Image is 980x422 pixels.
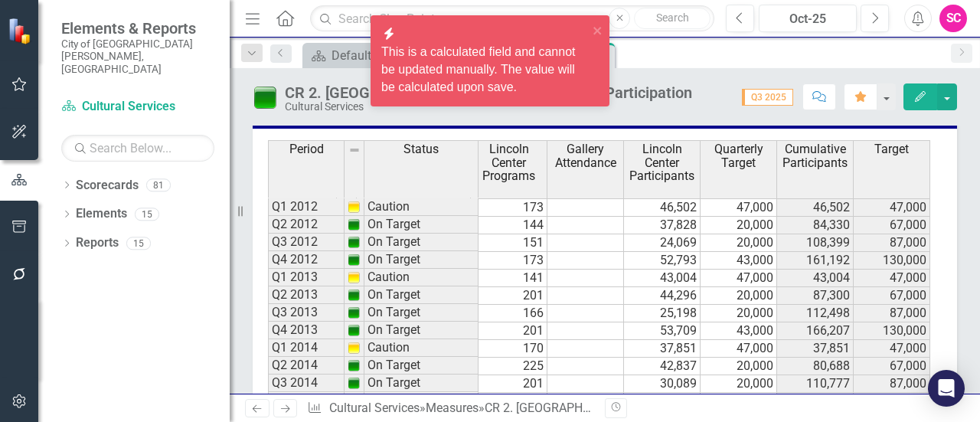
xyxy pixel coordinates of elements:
[126,237,151,250] div: 15
[874,142,909,156] span: Target
[777,340,854,358] td: 37,851
[268,198,345,216] td: Q1 2012
[268,322,345,339] td: Q4 2013
[61,98,214,116] a: Cultural Services
[624,393,701,411] td: 51,119
[777,358,854,375] td: 80,688
[364,339,479,357] td: Caution
[742,89,793,106] span: Q3 2025
[474,142,544,183] span: Lincoln Center Programs
[701,234,777,252] td: 20,000
[777,217,854,234] td: 84,330
[348,324,360,336] img: APn+hR+MH4cqAAAAAElFTkSuQmCC
[285,84,692,101] div: CR 2. [GEOGRAPHIC_DATA] - Total Cumulative Participation
[61,38,214,75] small: City of [GEOGRAPHIC_DATA][PERSON_NAME], [GEOGRAPHIC_DATA]
[780,142,850,169] span: Cumulative Participants
[701,270,777,287] td: 47,000
[471,322,547,340] td: 201
[348,254,360,266] img: APn+hR+MH4cqAAAAAElFTkSuQmCC
[777,305,854,322] td: 112,498
[76,177,139,195] a: Scorecards
[764,10,851,28] div: Oct-25
[777,287,854,305] td: 87,300
[61,19,214,38] span: Elements & Reports
[426,401,479,415] a: Measures
[364,198,479,216] td: Caution
[381,44,588,97] div: This is a calculated field and cannot be updated manually. The value will be calculated upon save.
[364,322,479,339] td: On Target
[364,304,479,322] td: On Target
[471,358,547,375] td: 225
[854,340,930,358] td: 47,000
[854,393,930,411] td: 130,000
[471,198,547,217] td: 173
[939,5,967,32] button: SC
[550,142,620,169] span: Gallery Attendance
[854,305,930,322] td: 87,000
[348,342,360,354] img: dHgTynNE8RwAAAABJRU5ErkJggg==
[701,375,777,393] td: 20,000
[471,340,547,358] td: 170
[364,216,479,234] td: On Target
[348,306,360,319] img: APn+hR+MH4cqAAAAAElFTkSuQmCC
[285,101,692,113] div: Cultural Services
[759,5,857,32] button: Oct-25
[268,269,345,286] td: Q1 2013
[471,217,547,234] td: 144
[854,322,930,340] td: 130,000
[268,304,345,322] td: Q3 2013
[854,217,930,234] td: 67,000
[854,358,930,375] td: 67,000
[253,85,277,110] img: On Target
[364,234,479,251] td: On Target
[364,392,479,410] td: On Target
[624,358,701,375] td: 42,837
[289,142,324,156] span: Period
[268,375,345,392] td: Q3 2014
[268,392,345,410] td: Q4 2014
[656,11,689,24] span: Search
[701,322,777,340] td: 43,000
[348,144,361,156] img: 8DAGhfEEPCf229AAAAAElFTkSuQmCC
[854,234,930,252] td: 87,000
[471,287,547,305] td: 201
[471,270,547,287] td: 141
[624,270,701,287] td: 43,004
[701,287,777,305] td: 20,000
[471,393,547,411] td: 240
[624,217,701,234] td: 37,828
[146,178,171,191] div: 81
[624,375,701,393] td: 30,089
[348,218,360,231] img: APn+hR+MH4cqAAAAAElFTkSuQmCC
[634,8,710,29] button: Search
[471,375,547,393] td: 201
[76,205,127,223] a: Elements
[348,359,360,371] img: APn+hR+MH4cqAAAAAElFTkSuQmCC
[777,375,854,393] td: 110,777
[701,198,777,217] td: 47,000
[624,234,701,252] td: 24,069
[701,252,777,270] td: 43,000
[624,252,701,270] td: 52,793
[854,270,930,287] td: 47,000
[777,198,854,217] td: 46,502
[135,208,159,221] div: 15
[701,340,777,358] td: 47,000
[364,286,479,304] td: On Target
[701,358,777,375] td: 20,000
[364,251,479,269] td: On Target
[306,46,452,65] a: Default Grid
[777,234,854,252] td: 108,399
[701,305,777,322] td: 20,000
[268,251,345,269] td: Q4 2012
[8,18,34,44] img: ClearPoint Strategy
[268,357,345,375] td: Q2 2014
[329,401,420,415] a: Cultural Services
[854,375,930,393] td: 87,000
[403,142,439,156] span: Status
[701,217,777,234] td: 20,000
[624,322,701,340] td: 53,709
[471,252,547,270] td: 173
[348,289,360,301] img: APn+hR+MH4cqAAAAAElFTkSuQmCC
